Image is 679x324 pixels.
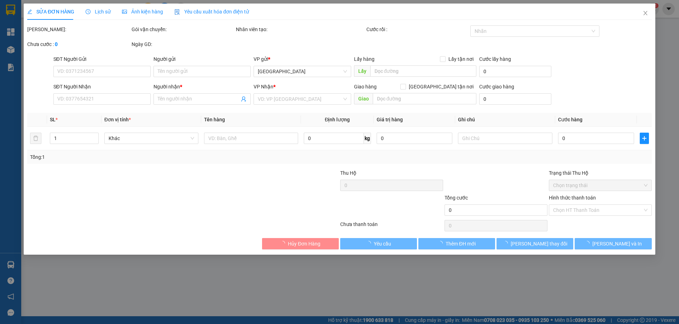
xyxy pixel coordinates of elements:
[53,55,151,63] div: SĐT Người Gửi
[30,153,262,161] div: Tổng: 1
[354,93,373,104] span: Giao
[511,240,567,248] span: [PERSON_NAME] thay đổi
[340,170,356,176] span: Thu Hộ
[549,195,596,201] label: Hình thức thanh toán
[418,238,495,249] button: Thêm ĐH mới
[354,65,370,77] span: Lấy
[497,238,573,249] button: [PERSON_NAME] thay đổi
[50,117,56,122] span: SL
[53,83,151,91] div: SĐT Người Nhận
[479,66,551,77] input: Cước lấy hàng
[27,25,130,33] div: [PERSON_NAME]:
[458,133,552,144] input: Ghi Chú
[479,84,514,89] label: Cước giao hàng
[27,9,32,14] span: edit
[241,96,247,102] span: user-add
[27,40,130,48] div: Chưa cước :
[204,133,298,144] input: VD: Bàn, Ghế
[30,133,41,144] button: delete
[122,9,127,14] span: picture
[122,9,163,15] span: Ảnh kiện hàng
[445,195,468,201] span: Tổng cước
[254,55,351,63] div: VP gửi
[553,180,648,191] span: Chọn trạng thái
[558,117,582,122] span: Cước hàng
[640,135,649,141] span: plus
[479,56,511,62] label: Cước lấy hàng
[364,133,371,144] span: kg
[446,240,476,248] span: Thêm ĐH mới
[174,9,249,15] span: Yêu cầu xuất hóa đơn điện tử
[446,55,476,63] span: Lấy tận nơi
[373,93,476,104] input: Dọc đường
[585,241,592,246] span: loading
[153,83,251,91] div: Người nhận
[366,25,469,33] div: Cước rồi :
[636,4,655,23] button: Close
[174,9,180,15] img: icon
[592,240,642,248] span: [PERSON_NAME] và In
[254,84,274,89] span: VP Nhận
[370,65,476,77] input: Dọc đường
[455,113,555,127] th: Ghi chú
[86,9,111,15] span: Lịch sử
[325,117,350,122] span: Định lượng
[503,241,511,246] span: loading
[354,84,377,89] span: Giao hàng
[640,133,649,144] button: plus
[438,241,446,246] span: loading
[27,9,74,15] span: SỬA ĐƠN HÀNG
[406,83,476,91] span: [GEOGRAPHIC_DATA] tận nơi
[643,10,648,16] span: close
[204,117,225,122] span: Tên hàng
[153,55,251,63] div: Người gửi
[339,220,444,233] div: Chưa thanh toán
[258,66,347,77] span: SÀI GÒN
[479,93,551,105] input: Cước giao hàng
[366,241,374,246] span: loading
[109,133,194,144] span: Khác
[132,40,234,48] div: Ngày GD:
[280,241,288,246] span: loading
[374,240,391,248] span: Yêu cầu
[104,117,131,122] span: Đơn vị tính
[377,117,403,122] span: Giá trị hàng
[132,25,234,33] div: Gói vận chuyển:
[340,238,417,249] button: Yêu cầu
[262,238,339,249] button: Hủy Đơn Hàng
[354,56,375,62] span: Lấy hàng
[575,238,652,249] button: [PERSON_NAME] và In
[55,41,58,47] b: 0
[236,25,365,33] div: Nhân viên tạo:
[549,169,652,177] div: Trạng thái Thu Hộ
[86,9,91,14] span: clock-circle
[288,240,320,248] span: Hủy Đơn Hàng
